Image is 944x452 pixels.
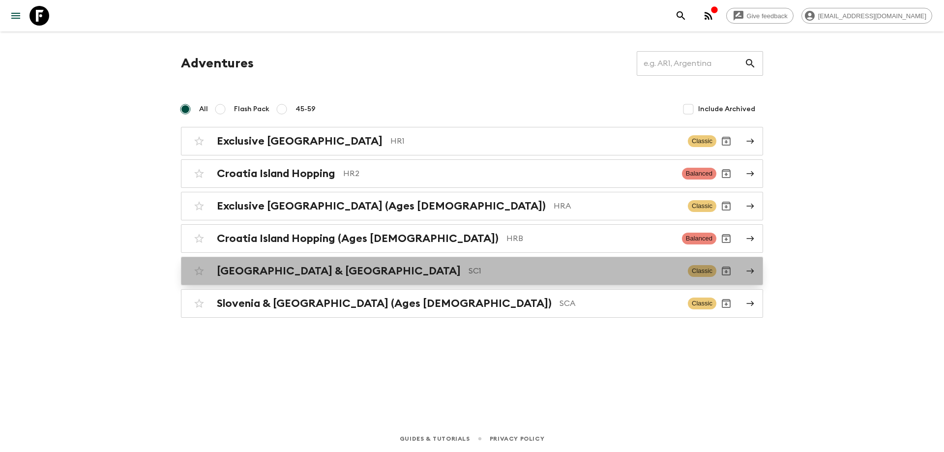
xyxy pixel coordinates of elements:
p: HR2 [343,168,674,180]
h1: Adventures [181,54,254,73]
button: Archive [716,164,736,183]
h2: Exclusive [GEOGRAPHIC_DATA] (Ages [DEMOGRAPHIC_DATA]) [217,200,546,212]
button: Archive [716,261,736,281]
span: 45-59 [295,104,316,114]
a: Exclusive [GEOGRAPHIC_DATA]HR1ClassicArchive [181,127,763,155]
button: menu [6,6,26,26]
a: [GEOGRAPHIC_DATA] & [GEOGRAPHIC_DATA]SC1ClassicArchive [181,257,763,285]
p: HRB [506,233,674,244]
button: Archive [716,229,736,248]
span: Balanced [682,168,716,180]
button: Archive [716,131,736,151]
input: e.g. AR1, Argentina [637,50,744,77]
span: Classic [688,298,716,309]
div: [EMAIL_ADDRESS][DOMAIN_NAME] [801,8,932,24]
h2: Croatia Island Hopping [217,167,335,180]
button: Archive [716,294,736,313]
span: Give feedback [741,12,793,20]
button: Archive [716,196,736,216]
p: HRA [554,200,680,212]
h2: Croatia Island Hopping (Ages [DEMOGRAPHIC_DATA]) [217,232,499,245]
span: Classic [688,200,716,212]
span: Classic [688,135,716,147]
a: Give feedback [726,8,794,24]
h2: Exclusive [GEOGRAPHIC_DATA] [217,135,383,148]
a: Guides & Tutorials [400,433,470,444]
span: Classic [688,265,716,277]
a: Croatia Island Hopping (Ages [DEMOGRAPHIC_DATA])HRBBalancedArchive [181,224,763,253]
span: Flash Pack [234,104,269,114]
span: [EMAIL_ADDRESS][DOMAIN_NAME] [813,12,932,20]
h2: Slovenia & [GEOGRAPHIC_DATA] (Ages [DEMOGRAPHIC_DATA]) [217,297,552,310]
p: SC1 [469,265,680,277]
h2: [GEOGRAPHIC_DATA] & [GEOGRAPHIC_DATA] [217,265,461,277]
span: Include Archived [698,104,755,114]
a: Exclusive [GEOGRAPHIC_DATA] (Ages [DEMOGRAPHIC_DATA])HRAClassicArchive [181,192,763,220]
span: All [199,104,208,114]
button: search adventures [671,6,691,26]
a: Croatia Island HoppingHR2BalancedArchive [181,159,763,188]
span: Balanced [682,233,716,244]
p: SCA [560,298,680,309]
a: Privacy Policy [490,433,544,444]
a: Slovenia & [GEOGRAPHIC_DATA] (Ages [DEMOGRAPHIC_DATA])SCAClassicArchive [181,289,763,318]
p: HR1 [390,135,680,147]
